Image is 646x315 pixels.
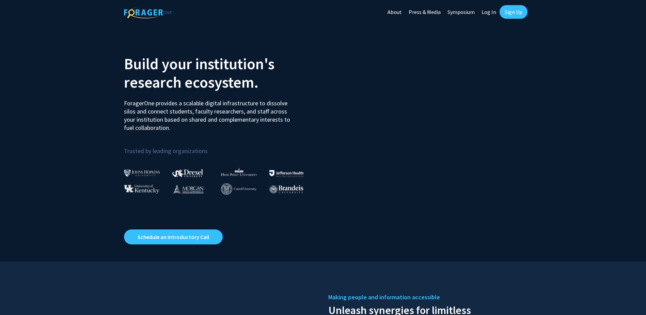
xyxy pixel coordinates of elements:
[124,184,159,194] img: University of Kentucky
[172,184,204,193] img: Morgan State University
[269,185,303,194] img: Brandeis University
[124,94,295,132] p: ForagerOne provides a scalable digital infrastructure to dissolve silos and connect students, fac...
[124,169,160,177] img: Johns Hopkins University
[328,292,522,302] h5: Making people and information accessible
[124,55,318,91] h2: Build your institution's research ecosystem.
[269,170,303,177] img: Thomas Jefferson University
[221,168,257,176] img: High Point University
[500,5,527,19] a: Sign Up
[124,6,172,18] img: ForagerOne Logo
[172,169,203,177] img: Drexel University
[124,229,223,244] a: Opens in a new tab
[221,183,256,195] img: Cornell University
[124,137,318,156] p: Trusted by leading organizations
